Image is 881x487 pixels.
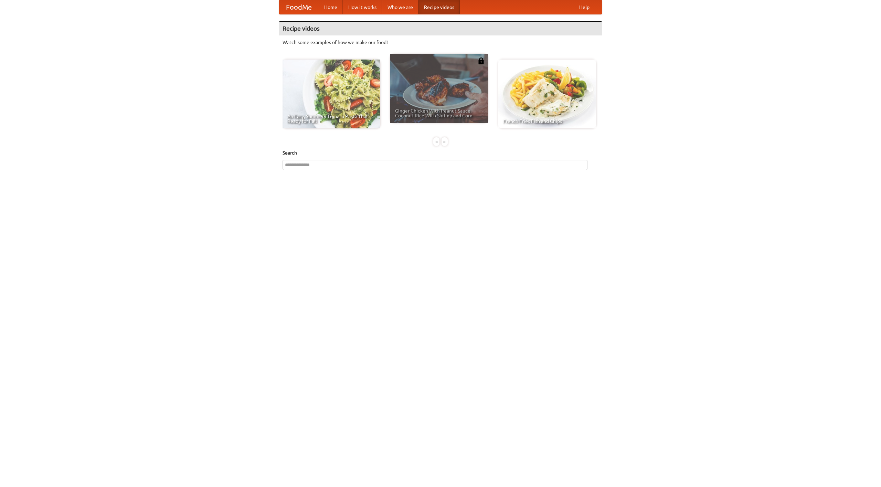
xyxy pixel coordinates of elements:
[283,39,598,46] p: Watch some examples of how we make our food!
[287,114,375,124] span: An Easy, Summery Tomato Pasta That's Ready for Fall
[574,0,595,14] a: Help
[498,60,596,128] a: French Fries Fish and Chips
[503,119,591,124] span: French Fries Fish and Chips
[442,137,448,146] div: »
[279,0,319,14] a: FoodMe
[279,22,602,35] h4: Recipe videos
[283,149,598,156] h5: Search
[283,60,380,128] a: An Easy, Summery Tomato Pasta That's Ready for Fall
[418,0,460,14] a: Recipe videos
[382,0,418,14] a: Who we are
[319,0,343,14] a: Home
[478,57,485,64] img: 483408.png
[433,137,439,146] div: «
[343,0,382,14] a: How it works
